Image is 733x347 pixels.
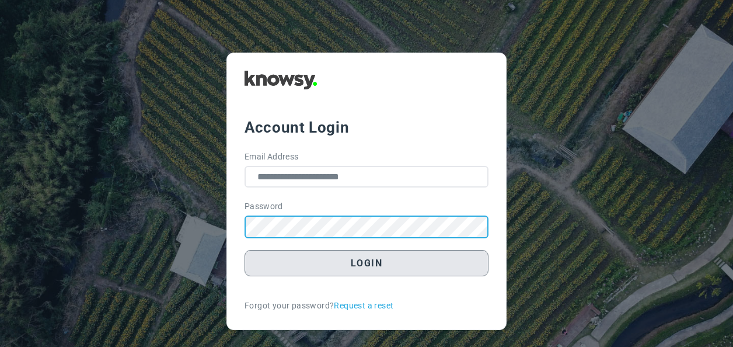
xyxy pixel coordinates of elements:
label: Password [245,200,283,213]
div: Forgot your password? [245,300,488,312]
a: Request a reset [334,300,393,312]
div: Account Login [245,117,488,138]
label: Email Address [245,151,299,163]
button: Login [245,250,488,276]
